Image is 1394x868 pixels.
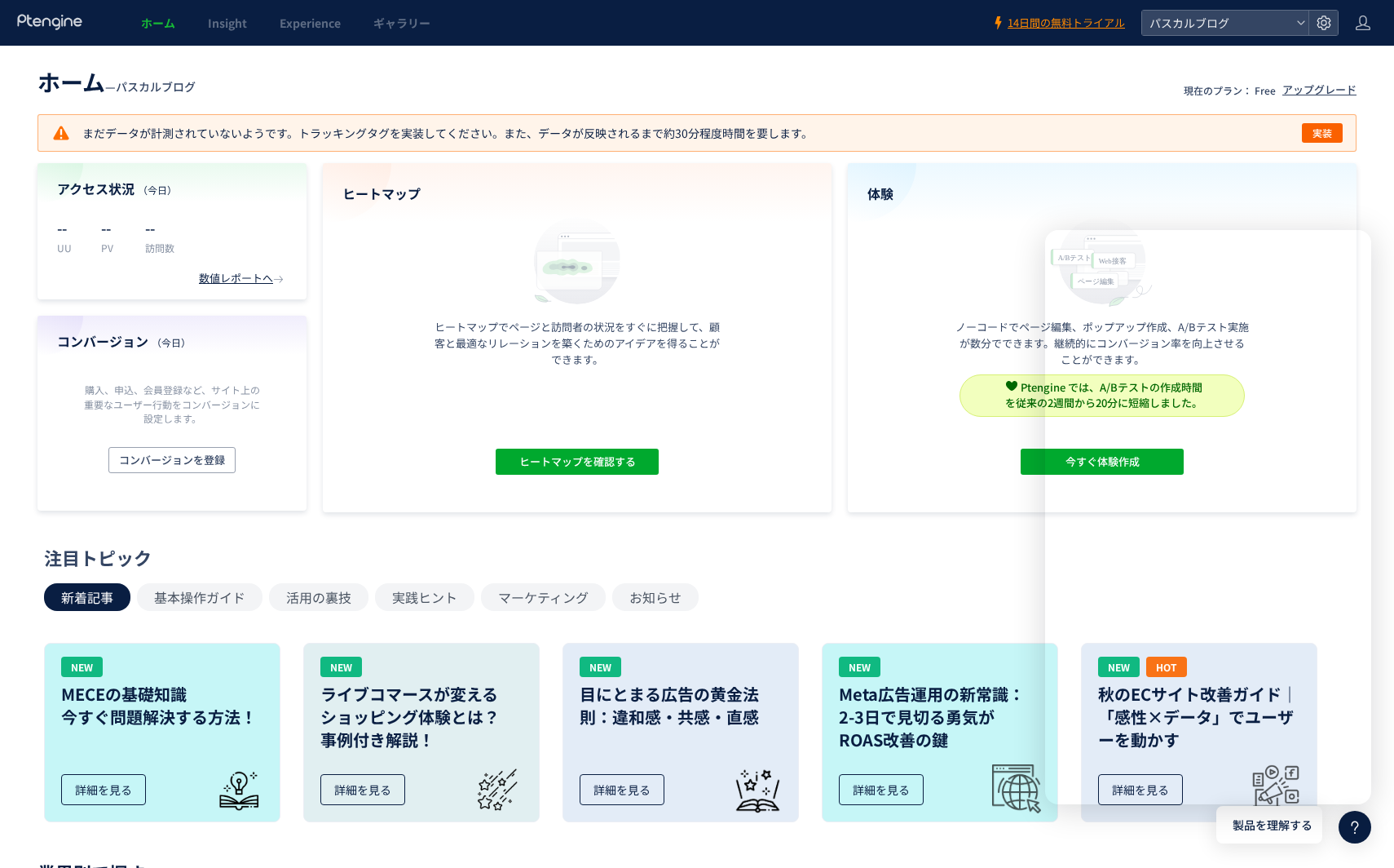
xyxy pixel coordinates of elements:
[373,15,430,31] span: ギャラリー
[51,123,813,143] p: まだデータが計測されていないようです。トラッキングタグを実装してください。また、データが反映されるまで約30分程度時間を要します。
[303,643,540,822] a: NEWライブコマースが変えるショッピング体験とは？事例付き解説！詳細を見る
[44,583,130,611] button: 新着記事
[839,683,1041,751] h3: Meta広告運用の新常識： 2-3日で見切る勇気が ROAS改善の鍵
[1043,213,1162,308] img: home_experience_onbo_jp-C5-EgdA0.svg
[80,383,264,424] p: 購入、申込、会員登録など、サイト上の重要なユーザー行動をコンバージョンに設定します。
[1233,817,1312,834] span: 製品を理解する
[612,583,699,611] button: お知らせ
[61,683,263,728] h3: MECEの基礎知識 今すぐ問題解決する方法！
[57,215,82,241] p: --
[580,683,782,728] h3: 目にとまる広告の黄金法則：違和感・共感・直感
[1045,230,1371,804] iframe: Intercom live chat
[991,15,1125,31] a: 14日間の無料トライアル
[145,241,174,255] p: 訪問数
[108,447,236,473] button: コンバージョンを登録
[1184,83,1276,97] p: 現在のプラン： Free
[1282,82,1357,98] div: アップグレード
[44,643,280,822] a: NEWMECEの基礎知識今すぐ問題解決する方法！詳細を見る
[119,447,225,473] span: コンバージョンを登録
[496,449,659,475] button: ヒートマップを確認する
[116,78,196,95] span: パスカルブログ
[1008,15,1125,31] span: 14日間の無料トライアル
[101,241,126,255] p: PV
[867,184,1337,203] h4: 体験
[1302,123,1343,143] button: 実装
[375,583,474,611] button: 実践ヒント
[57,332,287,351] h4: コンバージョン
[320,683,523,751] h3: ライブコマースが変える ショッピング体験とは？ 事例付き解説！
[955,319,1249,368] p: ノーコードでページ編集、ポップアップ作成、A/Bテスト実施が数分でできます。継続的にコンバージョン率を向上させることができます。
[342,184,812,203] h4: ヒートマップ
[580,774,664,805] div: 詳細を見る
[137,583,262,611] button: 基本操作ガイド
[138,183,177,197] span: （今日）
[199,271,287,286] div: 数値レポートへ
[1145,11,1290,35] span: パスカルブログ
[320,657,362,677] div: NEW
[152,335,191,349] span: （今日）
[1021,449,1184,475] button: 今すぐ体験作成
[1312,123,1332,143] span: 実装
[57,241,82,255] p: UU
[37,65,105,98] span: ホーム
[269,583,368,611] button: 活用の裏技
[208,15,247,31] span: Insight
[44,545,1342,570] div: 注目トピック
[1005,379,1202,410] span: Ptengine では、A/Bテストの作成時間 を従来の2週間から20分に短縮しました。
[839,657,880,677] div: NEW
[57,179,287,198] h4: アクセス状況
[430,319,724,368] p: ヒートマップでページと訪問者の状況をすぐに把握して、顧客と最適なリレーションを築くためのアイデアを得ることができます。
[320,774,405,805] div: 詳細を見る
[822,643,1058,822] a: NEWMeta広告運用の新常識：2-3日で見切る勇気がROAS改善の鍵詳細を見る
[1006,380,1017,392] img: svg+xml,%3c
[580,657,621,677] div: NEW
[61,774,146,805] div: 詳細を見る
[839,774,924,805] div: 詳細を見る
[145,215,174,241] p: --
[61,657,103,677] div: NEW
[280,15,341,31] span: Experience
[519,449,636,475] span: ヒートマップを確認する
[562,643,799,822] a: NEW目にとまる広告の黄金法則：違和感・共感・直感詳細を見る
[141,15,175,31] span: ホーム
[37,65,196,98] div: —
[101,215,126,241] p: --
[481,583,606,611] button: マーケティング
